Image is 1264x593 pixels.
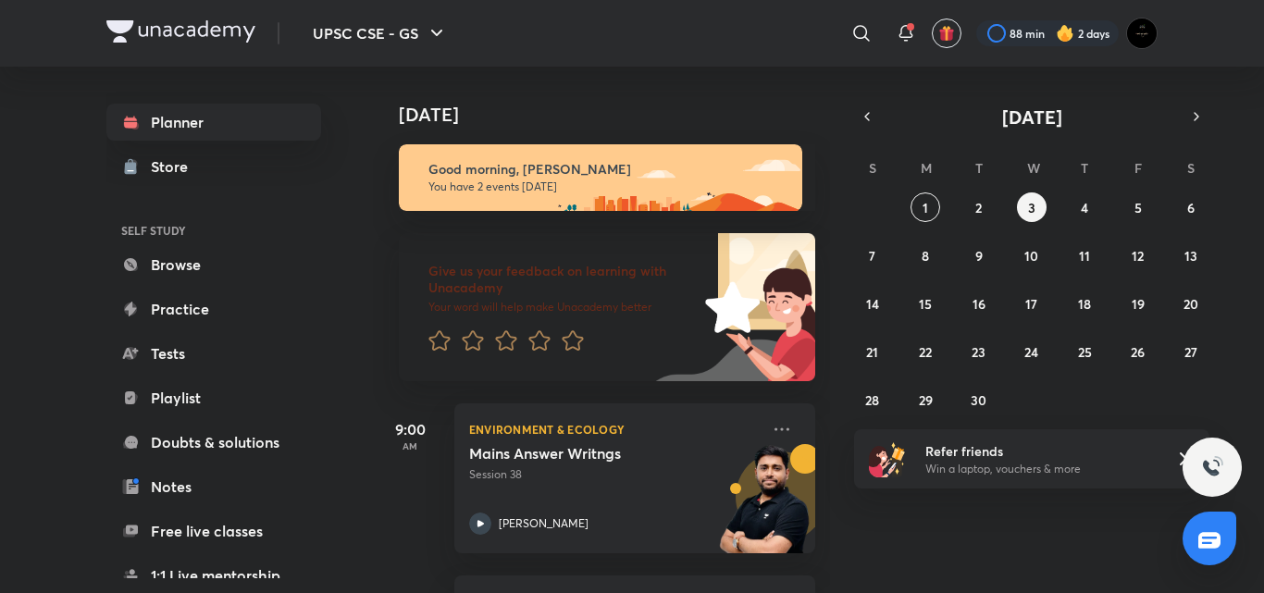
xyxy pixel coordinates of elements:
[302,15,459,52] button: UPSC CSE - GS
[1184,247,1197,265] abbr: September 13, 2025
[373,418,447,440] h5: 9:00
[106,20,255,47] a: Company Logo
[1201,456,1223,478] img: ttu
[428,179,786,194] p: You have 2 events [DATE]
[106,246,321,283] a: Browse
[975,199,982,216] abbr: September 2, 2025
[865,391,879,409] abbr: September 28, 2025
[1070,241,1099,270] button: September 11, 2025
[469,418,760,440] p: Environment & Ecology
[964,289,994,318] button: September 16, 2025
[106,513,321,550] a: Free live classes
[1176,241,1206,270] button: September 13, 2025
[866,343,878,361] abbr: September 21, 2025
[964,192,994,222] button: September 2, 2025
[973,295,985,313] abbr: September 16, 2025
[1025,295,1037,313] abbr: September 17, 2025
[106,148,321,185] a: Store
[858,241,887,270] button: September 7, 2025
[713,444,815,572] img: unacademy
[1024,247,1038,265] abbr: September 10, 2025
[1081,199,1088,216] abbr: September 4, 2025
[1123,289,1153,318] button: September 19, 2025
[911,192,940,222] button: September 1, 2025
[1017,337,1047,366] button: September 24, 2025
[428,263,699,296] h6: Give us your feedback on learning with Unacademy
[911,289,940,318] button: September 15, 2025
[399,144,802,211] img: morning
[972,343,985,361] abbr: September 23, 2025
[919,391,933,409] abbr: September 29, 2025
[1176,289,1206,318] button: September 20, 2025
[911,241,940,270] button: September 8, 2025
[106,104,321,141] a: Planner
[399,104,834,126] h4: [DATE]
[1079,247,1090,265] abbr: September 11, 2025
[923,199,928,216] abbr: September 1, 2025
[106,20,255,43] img: Company Logo
[1187,199,1195,216] abbr: September 6, 2025
[106,215,321,246] h6: SELF STUDY
[373,440,447,451] p: AM
[938,25,955,42] img: avatar
[1176,192,1206,222] button: September 6, 2025
[1017,289,1047,318] button: September 17, 2025
[1002,105,1062,130] span: [DATE]
[1183,295,1198,313] abbr: September 20, 2025
[869,247,875,265] abbr: September 7, 2025
[642,233,815,381] img: feedback_image
[1126,18,1158,49] img: karan bhuva
[1134,199,1142,216] abbr: September 5, 2025
[1123,241,1153,270] button: September 12, 2025
[469,444,700,463] h5: Mains Answer Writngs
[921,159,932,177] abbr: Monday
[1078,343,1092,361] abbr: September 25, 2025
[428,161,786,178] h6: Good morning, [PERSON_NAME]
[1056,24,1074,43] img: streak
[964,385,994,414] button: September 30, 2025
[1123,192,1153,222] button: September 5, 2025
[1131,343,1145,361] abbr: September 26, 2025
[1028,199,1035,216] abbr: September 3, 2025
[428,300,699,315] p: Your word will help make Unacademy better
[880,104,1183,130] button: [DATE]
[869,440,906,477] img: referral
[1017,241,1047,270] button: September 10, 2025
[1081,159,1088,177] abbr: Thursday
[1132,247,1144,265] abbr: September 12, 2025
[106,424,321,461] a: Doubts & solutions
[1132,295,1145,313] abbr: September 19, 2025
[932,19,961,48] button: avatar
[975,247,983,265] abbr: September 9, 2025
[106,335,321,372] a: Tests
[919,343,932,361] abbr: September 22, 2025
[1070,192,1099,222] button: September 4, 2025
[925,461,1153,477] p: Win a laptop, vouchers & more
[1070,289,1099,318] button: September 18, 2025
[858,289,887,318] button: September 14, 2025
[964,337,994,366] button: September 23, 2025
[971,391,986,409] abbr: September 30, 2025
[1176,337,1206,366] button: September 27, 2025
[106,290,321,327] a: Practice
[964,241,994,270] button: September 9, 2025
[975,159,983,177] abbr: Tuesday
[1187,159,1195,177] abbr: Saturday
[1123,337,1153,366] button: September 26, 2025
[925,441,1153,461] h6: Refer friends
[499,515,589,532] p: [PERSON_NAME]
[919,295,932,313] abbr: September 15, 2025
[151,155,199,178] div: Store
[911,337,940,366] button: September 22, 2025
[1184,343,1197,361] abbr: September 27, 2025
[869,159,876,177] abbr: Sunday
[106,468,321,505] a: Notes
[858,337,887,366] button: September 21, 2025
[1070,337,1099,366] button: September 25, 2025
[1078,295,1091,313] abbr: September 18, 2025
[1134,159,1142,177] abbr: Friday
[858,385,887,414] button: September 28, 2025
[866,295,879,313] abbr: September 14, 2025
[911,385,940,414] button: September 29, 2025
[469,466,760,483] p: Session 38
